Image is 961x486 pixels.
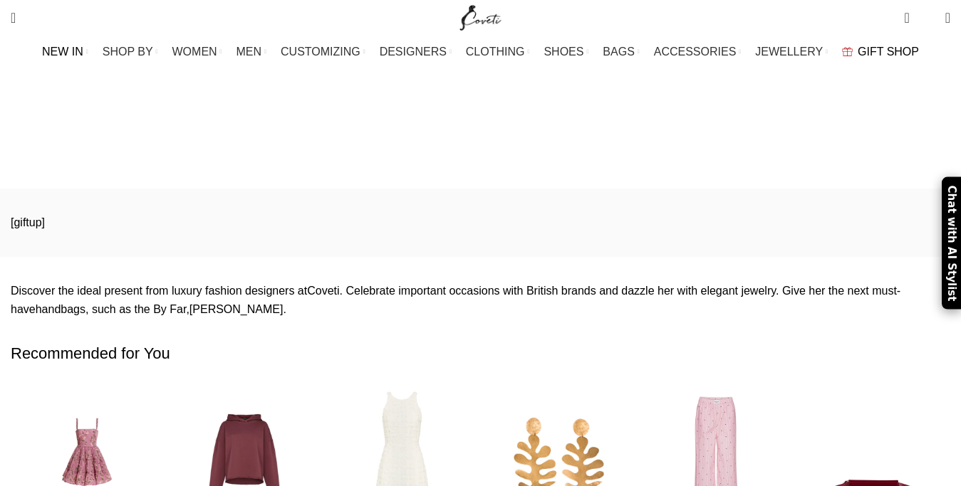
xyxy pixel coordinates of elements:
a: DESIGNERS [380,38,452,66]
a: SHOP BY [103,38,158,66]
a: CUSTOMIZING [281,38,365,66]
span: MEN [237,45,262,58]
span: 0 [905,7,916,18]
a: [PERSON_NAME]. [189,303,286,315]
a: JEWELLERY [755,38,828,66]
a: ACCESSORIES [654,38,742,66]
span: NEW IN [42,45,83,58]
a: handbags [36,303,85,315]
p: Discover the ideal present from luxury fashion designers at . Celebrate important occasions with ... [11,282,950,318]
span: 0 [923,14,934,25]
span: GIFT SHOP [858,45,919,58]
span: Recommended for You [11,343,170,365]
span: SHOES [544,45,583,58]
p: [giftup] [11,213,950,232]
a: Home [432,131,463,143]
a: BAGS [603,38,639,66]
span: CUSTOMIZING [281,45,360,58]
a: Coveti [307,285,339,297]
span: JEWELLERY [755,45,823,58]
a: SHOES [544,38,588,66]
span: CLOTHING [466,45,525,58]
a: GIFT SHOP [842,38,919,66]
div: Main navigation [4,38,957,66]
span: ACCESSORIES [654,45,737,58]
a: Site logo [457,11,504,23]
span: DESIGNERS [380,45,447,58]
span: WOMEN [172,45,217,58]
a: NEW IN [42,38,88,66]
span: Gift Shop [477,131,529,143]
span: BAGS [603,45,634,58]
a: MEN [237,38,266,66]
a: CLOTHING [466,38,530,66]
div: My Wishlist [920,4,935,32]
a: Search [4,4,23,32]
img: GiftBag [842,47,853,56]
span: SHOP BY [103,45,153,58]
a: WOMEN [172,38,222,66]
a: 0 [897,4,916,32]
h1: Gift Shop [415,83,546,121]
